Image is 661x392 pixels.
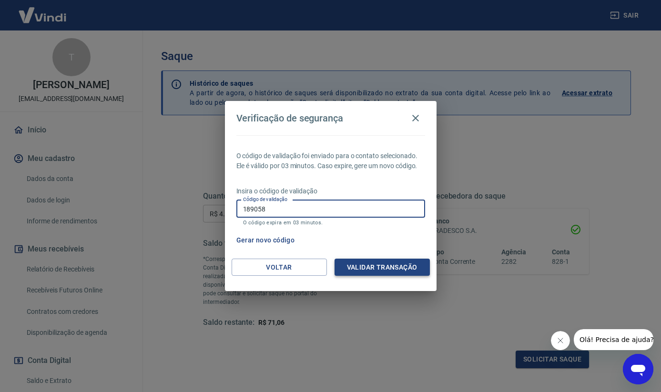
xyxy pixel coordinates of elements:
[243,220,418,226] p: O código expira em 03 minutos.
[335,259,430,276] button: Validar transação
[233,231,299,249] button: Gerar novo código
[623,354,653,384] iframe: Button to launch messaging window
[236,151,425,171] p: O código de validação foi enviado para o contato selecionado. Ele é válido por 03 minutos. Caso e...
[574,329,653,350] iframe: Message from company
[236,112,344,124] h4: Verificação de segurança
[243,196,287,203] label: Código de validação
[232,259,327,276] button: Voltar
[551,331,570,350] iframe: Close message
[6,7,80,14] span: Olá! Precisa de ajuda?
[236,186,425,196] p: Insira o código de validação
